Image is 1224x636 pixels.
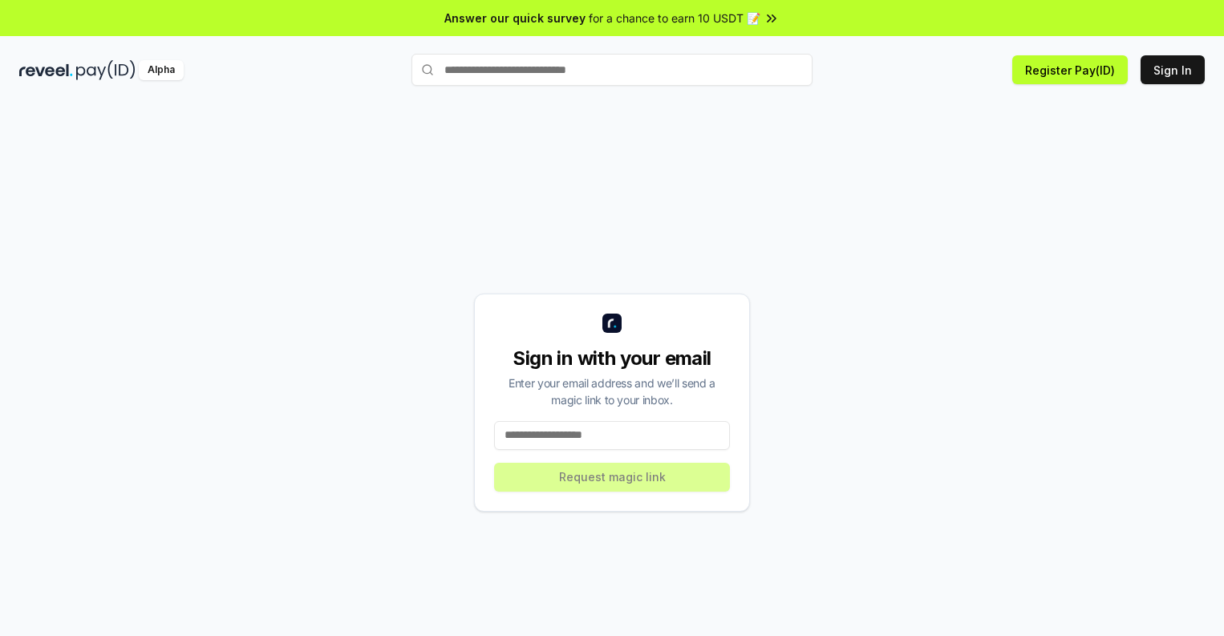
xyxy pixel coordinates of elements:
img: pay_id [76,60,136,80]
img: logo_small [602,314,622,333]
div: Enter your email address and we’ll send a magic link to your inbox. [494,375,730,408]
button: Sign In [1141,55,1205,84]
div: Sign in with your email [494,346,730,371]
img: reveel_dark [19,60,73,80]
button: Register Pay(ID) [1012,55,1128,84]
div: Alpha [139,60,184,80]
span: Answer our quick survey [444,10,586,26]
span: for a chance to earn 10 USDT 📝 [589,10,760,26]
